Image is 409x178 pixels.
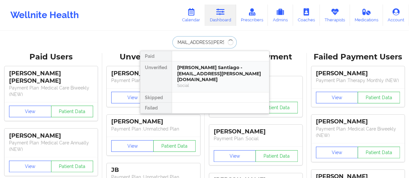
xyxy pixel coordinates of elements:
[316,70,400,77] div: [PERSON_NAME]
[293,5,320,26] a: Coaches
[111,92,154,103] button: View
[316,147,358,158] button: View
[214,128,298,135] div: [PERSON_NAME]
[350,5,383,26] a: Medications
[358,92,400,103] button: Patient Data
[9,140,93,152] p: Payment Plan : Medical Care Annually (NEW)
[111,140,154,152] button: View
[140,92,172,103] div: Skipped
[177,5,205,26] a: Calendar
[316,92,358,103] button: View
[316,77,400,84] p: Payment Plan : Therapy Monthly (NEW)
[111,70,195,77] div: [PERSON_NAME]
[177,83,264,88] div: Social
[383,5,409,26] a: Account
[205,5,236,26] a: Dashboard
[358,147,400,158] button: Patient Data
[111,166,195,174] div: JB
[214,150,256,162] button: View
[107,52,200,62] div: Unverified Users
[111,126,195,132] p: Payment Plan : Unmatched Plan
[236,5,268,26] a: Prescribers
[177,65,264,83] div: [PERSON_NAME] Santiago - [EMAIL_ADDRESS][PERSON_NAME][DOMAIN_NAME]
[51,106,93,117] button: Patient Data
[9,70,93,85] div: [PERSON_NAME] [PERSON_NAME]
[214,135,298,142] p: Payment Plan : Social
[255,150,298,162] button: Patient Data
[51,161,93,172] button: Patient Data
[140,61,172,92] div: Unverified
[9,161,51,172] button: View
[316,126,400,139] p: Payment Plan : Medical Care Biweekly (NEW)
[320,5,350,26] a: Therapists
[111,77,195,84] p: Payment Plan : Unmatched Plan
[111,118,195,125] div: [PERSON_NAME]
[5,52,98,62] div: Paid Users
[9,106,51,117] button: View
[268,5,293,26] a: Admins
[255,102,298,113] button: Patient Data
[140,51,172,61] div: Paid
[316,118,400,125] div: [PERSON_NAME]
[311,52,404,62] div: Failed Payment Users
[9,132,93,140] div: [PERSON_NAME]
[140,103,172,113] div: Failed
[9,85,93,98] p: Payment Plan : Medical Care Biweekly (NEW)
[153,140,196,152] button: Patient Data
